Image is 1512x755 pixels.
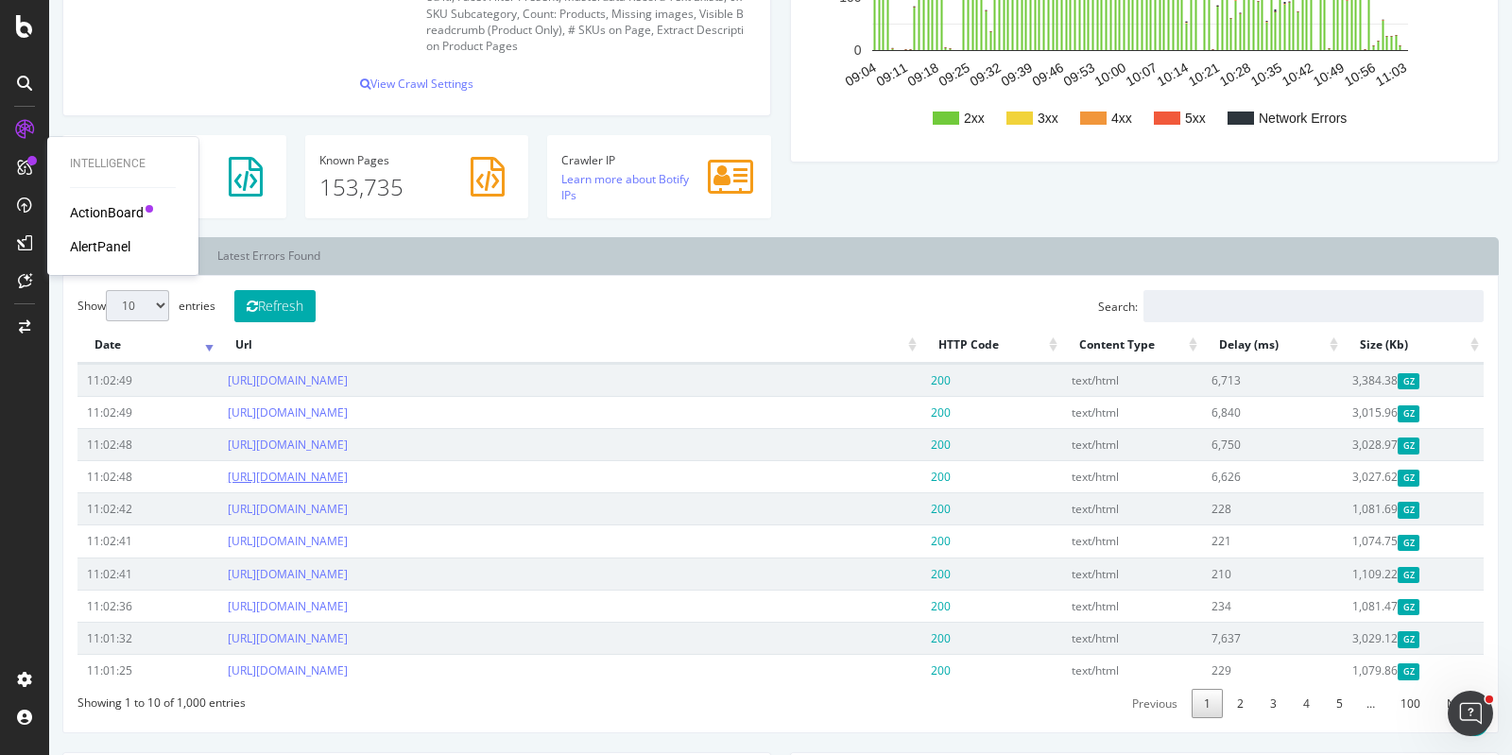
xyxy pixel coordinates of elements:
a: [URL][DOMAIN_NAME] [179,662,299,678]
text: 10:42 [1230,60,1267,89]
td: text/html [1013,364,1154,396]
td: text/html [1013,428,1154,460]
td: 234 [1153,590,1294,622]
text: 10:35 [1199,60,1236,89]
a: [URL][DOMAIN_NAME] [179,372,299,388]
div: Showing 1 to 10 of 1,000 entries [28,686,197,711]
text: 09:18 [855,60,892,89]
td: 229 [1153,654,1294,686]
text: 3xx [988,111,1009,126]
p: 153,735 [27,171,223,203]
a: 3 [1209,689,1240,718]
text: 09:04 [793,60,830,89]
td: text/html [1013,396,1154,428]
span: Gzipped Content [1349,663,1370,679]
a: [URL][DOMAIN_NAME] [179,437,299,453]
text: 2xx [915,111,936,126]
td: 3,384.38 [1294,364,1435,396]
text: 10:28 [1168,60,1205,89]
span: Gzipped Content [1349,502,1370,518]
td: 11:02:49 [28,396,169,428]
text: 10:21 [1137,60,1174,89]
a: Previous [1071,689,1141,718]
th: Url: activate to sort column ascending [169,327,872,364]
h4: Pages Known [270,154,466,166]
span: Gzipped Content [1349,373,1370,389]
text: 10:14 [1106,60,1143,89]
a: Latest Errors Found [154,237,285,275]
td: 6,713 [1153,364,1294,396]
span: 200 [882,469,902,485]
th: Date: activate to sort column ascending [28,327,169,364]
a: [URL][DOMAIN_NAME] [179,501,299,517]
text: 09:39 [950,60,987,89]
td: text/html [1013,558,1154,590]
a: AlertPanel [70,237,130,256]
a: Next [1385,689,1435,718]
span: Gzipped Content [1349,631,1370,647]
td: 11:02:42 [28,492,169,524]
p: View Crawl Settings [28,76,707,92]
p: 153,735 [270,171,466,203]
td: 11:02:48 [28,460,169,492]
a: [URL][DOMAIN_NAME] [179,533,299,549]
td: 11:02:41 [28,558,169,590]
td: 1,109.22 [1294,558,1435,590]
a: 4 [1242,689,1273,718]
td: 6,750 [1153,428,1294,460]
span: Gzipped Content [1349,405,1370,421]
span: Gzipped Content [1349,535,1370,551]
a: [URL][DOMAIN_NAME] [179,404,299,420]
a: 1 [1143,689,1174,718]
span: Gzipped Content [1349,470,1370,486]
div: Intelligence [70,156,176,172]
a: ActionBoard [70,203,144,222]
text: 10:56 [1293,60,1330,89]
text: 4xx [1062,111,1083,126]
text: Network Errors [1210,111,1297,126]
text: 09:25 [887,60,924,89]
td: text/html [1013,590,1154,622]
span: Gzipped Content [1349,438,1370,454]
th: Size (Kb): activate to sort column ascending [1294,327,1435,364]
span: 200 [882,598,902,614]
text: 09:53 [1012,60,1049,89]
td: 1,074.75 [1294,524,1435,557]
td: 6,840 [1153,396,1294,428]
text: 09:11 [824,60,861,89]
th: Delay (ms): activate to sort column ascending [1153,327,1294,364]
a: [URL][DOMAIN_NAME] [179,630,299,646]
text: 09:32 [919,60,955,89]
text: 10:49 [1262,60,1298,89]
td: text/html [1013,654,1154,686]
span: 200 [882,501,902,517]
text: 09:46 [981,60,1018,89]
a: Learn more about Botify IPs [512,171,640,203]
label: Search: [1049,290,1435,322]
td: 3,029.12 [1294,622,1435,654]
td: text/html [1013,622,1154,654]
td: text/html [1013,524,1154,557]
td: 3,015.96 [1294,396,1435,428]
td: 11:02:36 [28,590,169,622]
td: 1,081.47 [1294,590,1435,622]
td: 11:02:48 [28,428,169,460]
td: 7,637 [1153,622,1294,654]
td: text/html [1013,460,1154,492]
th: HTTP Code: activate to sort column ascending [872,327,1013,364]
input: Search: [1094,290,1435,322]
a: [URL][DOMAIN_NAME] [179,469,299,485]
a: [URL][DOMAIN_NAME] [179,566,299,582]
h4: Pages Crawled [27,154,223,166]
td: 1,079.86 [1294,654,1435,686]
a: [URL][DOMAIN_NAME] [179,598,299,614]
text: 5xx [1136,111,1157,126]
td: 11:01:25 [28,654,169,686]
span: 200 [882,404,902,420]
td: 210 [1153,558,1294,590]
a: Latest URLs Crawled [13,237,149,275]
text: 10:00 [1043,60,1080,89]
iframe: Intercom live chat [1448,691,1493,736]
td: 11:02:41 [28,524,169,557]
